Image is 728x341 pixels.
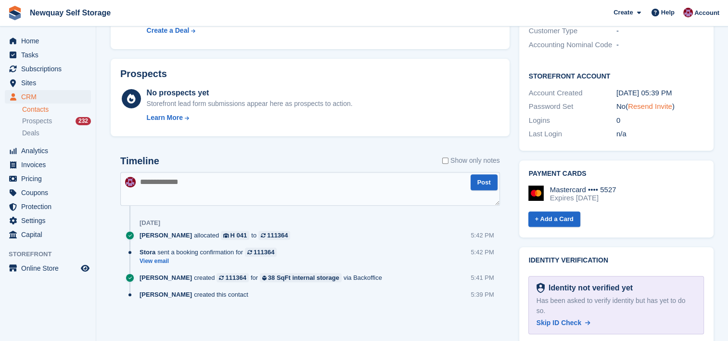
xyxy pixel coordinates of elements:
div: No [616,101,704,112]
span: ( ) [626,102,675,110]
h2: Prospects [120,68,167,79]
a: Skip ID Check [536,318,590,328]
img: stora-icon-8386f47178a22dfd0bd8f6a31ec36ba5ce8667c1dd55bd0f319d3a0aa187defe.svg [8,6,22,20]
a: menu [5,200,91,213]
div: Mastercard •••• 5527 [550,185,616,194]
a: Newquay Self Storage [26,5,115,21]
a: Resend Invite [628,102,672,110]
img: Identity Verification Ready [536,283,545,293]
div: 111364 [254,248,274,257]
div: Expires [DATE] [550,194,616,202]
div: Account Created [529,88,616,99]
a: Create a Deal [147,26,348,36]
div: 232 [76,117,91,125]
span: Sites [21,76,79,90]
a: Contacts [22,105,91,114]
div: Create a Deal [147,26,190,36]
h2: Timeline [120,156,159,167]
div: - [616,26,704,37]
a: menu [5,158,91,171]
span: Coupons [21,186,79,199]
a: menu [5,34,91,48]
div: - [616,39,704,51]
span: Pricing [21,172,79,185]
div: 0 [616,115,704,126]
a: + Add a Card [528,211,580,227]
div: Logins [529,115,616,126]
h2: Storefront Account [529,71,704,80]
span: [PERSON_NAME] [140,231,192,240]
div: 111364 [225,273,246,282]
span: Account [694,8,719,18]
span: Subscriptions [21,62,79,76]
h2: Identity verification [529,257,704,264]
a: H 041 [221,231,249,240]
div: 111364 [267,231,288,240]
span: Skip ID Check [536,319,581,327]
a: menu [5,76,91,90]
div: 5:42 PM [471,231,494,240]
div: 5:41 PM [471,273,494,282]
a: Preview store [79,262,91,274]
span: Stora [140,248,155,257]
div: created this contact [140,290,253,299]
a: menu [5,62,91,76]
span: Protection [21,200,79,213]
a: Prospects 232 [22,116,91,126]
div: H 041 [230,231,247,240]
div: Identity not verified yet [545,282,633,294]
img: Paul Upson [125,177,136,187]
div: [DATE] [140,219,160,227]
span: Capital [21,228,79,241]
span: Settings [21,214,79,227]
div: Learn More [147,113,183,123]
span: [PERSON_NAME] [140,273,192,282]
img: Mastercard Logo [528,185,544,201]
a: menu [5,186,91,199]
div: 38 SqFt internal storage [268,273,339,282]
span: Analytics [21,144,79,157]
div: created for via Backoffice [140,273,387,282]
div: 5:42 PM [471,248,494,257]
a: menu [5,48,91,62]
label: Show only notes [442,156,500,166]
a: Deals [22,128,91,138]
a: 111364 [217,273,248,282]
div: sent a booking confirmation for [140,248,281,257]
a: 38 SqFt internal storage [260,273,342,282]
a: menu [5,262,91,275]
span: Storefront [9,249,96,259]
div: No prospects yet [147,87,353,99]
span: Home [21,34,79,48]
a: menu [5,214,91,227]
span: Invoices [21,158,79,171]
a: menu [5,228,91,241]
div: Last Login [529,129,616,140]
a: menu [5,172,91,185]
div: Has been asked to verify identity but has yet to do so. [536,296,696,316]
span: Tasks [21,48,79,62]
span: CRM [21,90,79,104]
button: Post [471,174,498,190]
span: Prospects [22,117,52,126]
span: Deals [22,129,39,138]
a: menu [5,144,91,157]
a: Learn More [147,113,353,123]
span: Help [661,8,675,17]
h2: Payment cards [529,170,704,178]
div: allocated to [140,231,295,240]
div: Password Set [529,101,616,112]
div: Customer Type [529,26,616,37]
a: menu [5,90,91,104]
a: 111364 [245,248,277,257]
span: [PERSON_NAME] [140,290,192,299]
div: [DATE] 05:39 PM [616,88,704,99]
div: n/a [616,129,704,140]
input: Show only notes [442,156,448,166]
div: Accounting Nominal Code [529,39,616,51]
a: View email [140,257,281,265]
span: Online Store [21,262,79,275]
a: 111364 [258,231,290,240]
img: Paul Upson [683,8,693,17]
span: Create [613,8,633,17]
